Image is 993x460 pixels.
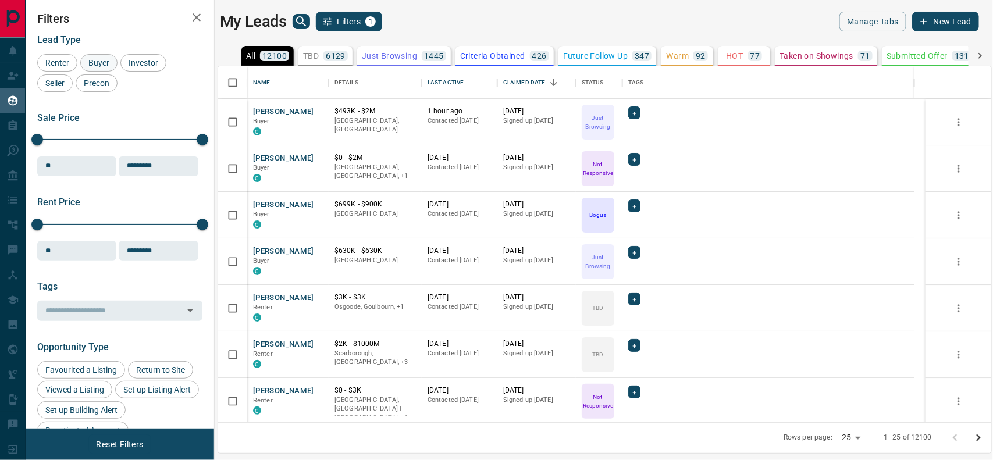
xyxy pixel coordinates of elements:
[253,304,273,311] span: Renter
[182,302,198,319] button: Open
[884,433,932,443] p: 1–25 of 12100
[503,153,570,163] p: [DATE]
[253,293,314,304] button: [PERSON_NAME]
[503,199,570,209] p: [DATE]
[293,14,310,29] button: search button
[563,52,628,60] p: Future Follow Up
[253,211,270,218] span: Buyer
[115,381,199,398] div: Set up Listing Alert
[334,209,416,219] p: [GEOGRAPHIC_DATA]
[37,112,80,123] span: Sale Price
[334,66,358,99] div: Details
[784,433,832,443] p: Rows per page:
[950,299,967,317] button: more
[428,246,492,256] p: [DATE]
[503,386,570,395] p: [DATE]
[428,386,492,395] p: [DATE]
[422,66,497,99] div: Last Active
[253,267,261,275] div: condos.ca
[950,346,967,363] button: more
[503,209,570,219] p: Signed up [DATE]
[303,52,319,60] p: TBD
[37,401,126,419] div: Set up Building Alert
[632,200,636,212] span: +
[124,58,162,67] span: Investor
[120,54,166,72] div: Investor
[503,395,570,405] p: Signed up [DATE]
[632,293,636,305] span: +
[119,385,195,394] span: Set up Listing Alert
[253,127,261,135] div: condos.ca
[76,74,118,92] div: Precon
[334,349,416,367] p: North York, Toronto, Pickering
[950,253,967,270] button: more
[583,253,613,270] p: Just Browsing
[503,66,546,99] div: Claimed Date
[253,164,270,172] span: Buyer
[41,385,108,394] span: Viewed a Listing
[334,386,416,395] p: $0 - $3K
[428,116,492,126] p: Contacted [DATE]
[334,106,416,116] p: $493K - $2M
[362,52,417,60] p: Just Browsing
[334,199,416,209] p: $699K - $900K
[428,153,492,163] p: [DATE]
[955,52,969,60] p: 131
[428,66,464,99] div: Last Active
[41,58,73,67] span: Renter
[88,434,151,454] button: Reset Filters
[503,349,570,358] p: Signed up [DATE]
[334,339,416,349] p: $2K - $1000M
[253,397,273,404] span: Renter
[628,339,640,352] div: +
[546,74,562,91] button: Sort
[334,256,416,265] p: [GEOGRAPHIC_DATA]
[428,163,492,172] p: Contacted [DATE]
[41,405,122,415] span: Set up Building Alert
[253,220,261,229] div: condos.ca
[632,107,636,119] span: +
[428,395,492,405] p: Contacted [DATE]
[37,422,129,439] div: Reactivated Account
[628,66,644,99] div: Tags
[750,52,760,60] p: 77
[334,153,416,163] p: $0 - $2M
[503,293,570,302] p: [DATE]
[80,54,118,72] div: Buyer
[37,34,81,45] span: Lead Type
[253,153,314,164] button: [PERSON_NAME]
[428,293,492,302] p: [DATE]
[334,163,416,181] p: Burlington
[582,66,604,99] div: Status
[950,160,967,177] button: more
[726,52,743,60] p: HOT
[950,393,967,410] button: more
[950,206,967,224] button: more
[628,293,640,305] div: +
[424,52,444,60] p: 1445
[253,350,273,358] span: Renter
[576,66,622,99] div: Status
[628,246,640,259] div: +
[80,79,113,88] span: Precon
[262,52,287,60] p: 12100
[253,246,314,257] button: [PERSON_NAME]
[503,256,570,265] p: Signed up [DATE]
[583,160,613,177] p: Not Responsive
[912,12,979,31] button: New Lead
[253,199,314,211] button: [PERSON_NAME]
[860,52,870,60] p: 71
[532,52,547,60] p: 426
[253,117,270,125] span: Buyer
[839,12,906,31] button: Manage Tabs
[326,52,346,60] p: 6129
[967,426,990,450] button: Go to next page
[253,360,261,368] div: condos.ca
[503,163,570,172] p: Signed up [DATE]
[428,256,492,265] p: Contacted [DATE]
[503,106,570,116] p: [DATE]
[628,106,640,119] div: +
[632,154,636,165] span: +
[583,113,613,131] p: Just Browsing
[887,52,948,60] p: Submitted Offer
